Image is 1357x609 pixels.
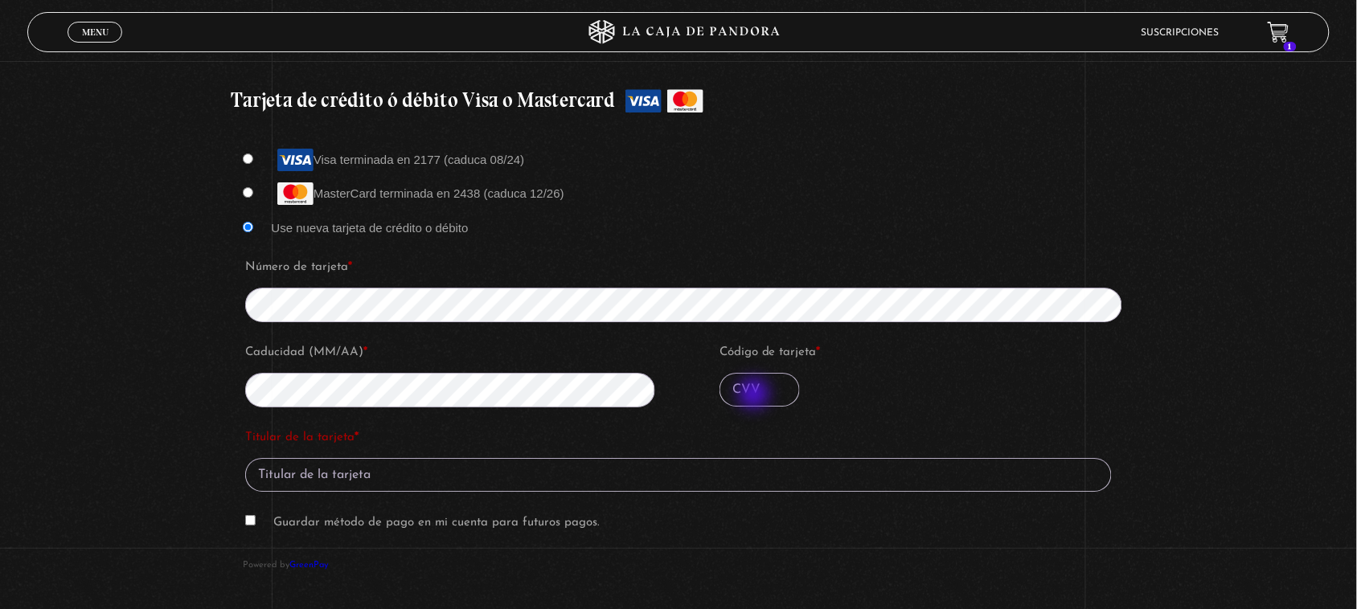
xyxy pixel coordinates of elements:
[719,373,800,407] input: CVV
[271,186,564,200] label: MasterCard terminada en 2438 (caduca 12/26)
[1284,42,1297,51] span: 1
[1268,22,1289,43] a: 1
[245,458,1111,492] input: Titular de la tarjeta
[245,341,661,365] label: Caducidad (MM/AA)
[1142,28,1220,38] a: Suscripciones
[245,426,1111,450] label: Titular de la tarjeta
[289,561,328,570] a: GreenPay
[271,221,468,235] label: Use nueva tarjeta de crédito o débito
[245,255,1134,280] label: Número de tarjeta
[231,80,1126,121] label: Tarjeta de crédito ó débito Visa o Mastercard
[273,517,600,529] label: Guardar método de pago en mi cuenta para futuros pagos.
[76,41,114,52] span: Cerrar
[243,551,1113,573] span: Powered by
[719,341,1135,365] label: Código de tarjeta
[271,153,524,166] label: Visa terminada en 2177 (caduca 08/24)
[82,27,109,37] span: Menu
